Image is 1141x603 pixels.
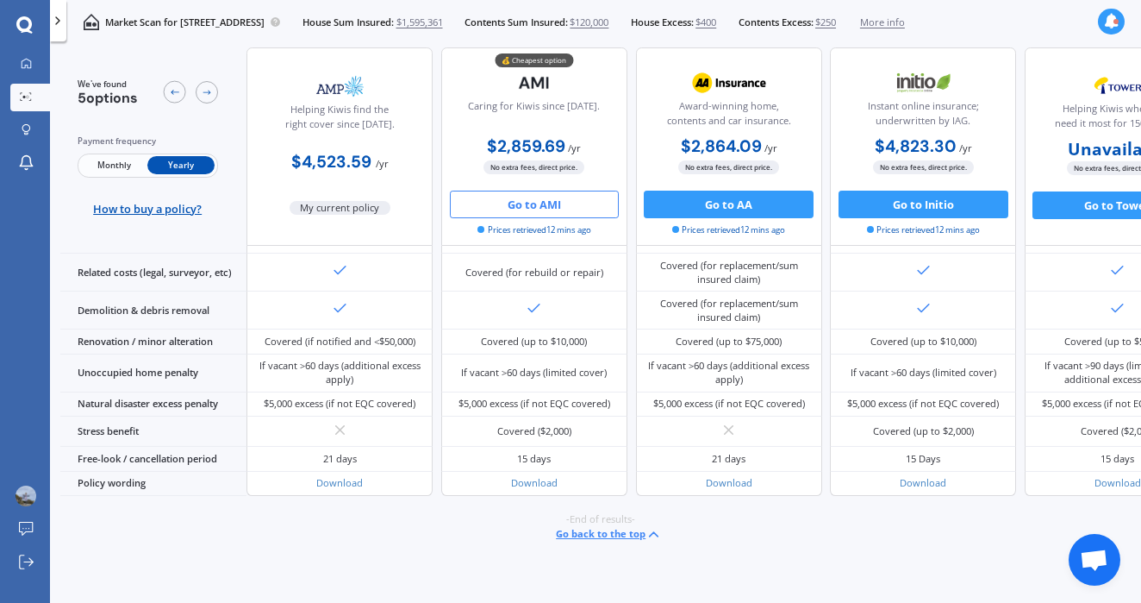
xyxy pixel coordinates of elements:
[873,424,974,438] div: Covered (up to $2,000)
[495,54,573,68] div: 💰 Cheapest option
[323,452,357,466] div: 21 days
[672,224,785,236] span: Prices retrieved 12 mins ago
[570,16,608,29] span: $120,000
[646,259,812,286] div: Covered (for replacement/sum insured claim)
[566,512,635,526] span: -End of results-
[60,254,246,292] div: Related costs (legal, surveyor, etc)
[60,355,246,393] div: Unoccupied home penalty
[851,366,996,380] div: If vacant >60 days (limited cover)
[316,476,363,489] a: Download
[93,202,202,216] span: How to buy a policy?
[906,452,940,466] div: 15 Days
[483,161,584,174] span: No extra fees, direct price.
[683,66,775,100] img: AA.webp
[676,335,782,349] div: Covered (up to $75,000)
[465,16,568,29] span: Contents Sum Insured:
[259,103,421,137] div: Helping Kiwis find the right cover since [DATE].
[860,16,905,29] span: More info
[481,335,587,349] div: Covered (up to $10,000)
[376,157,389,170] span: / yr
[264,397,415,411] div: $5,000 excess (if not EQC covered)
[60,447,246,471] div: Free-look / cancellation period
[706,476,752,489] a: Download
[653,397,805,411] div: $5,000 excess (if not EQC covered)
[764,141,777,154] span: / yr
[78,89,138,107] span: 5 options
[678,161,779,174] span: No extra fees, direct price.
[60,393,246,417] div: Natural disaster excess penalty
[468,99,600,134] div: Caring for Kiwis since [DATE].
[461,366,607,380] div: If vacant >60 days (limited cover)
[517,452,551,466] div: 15 days
[739,16,814,29] span: Contents Excess:
[815,16,836,29] span: $250
[60,330,246,354] div: Renovation / minor alteration
[847,397,999,411] div: $5,000 excess (if not EQC covered)
[60,417,246,447] div: Stress benefit
[877,66,969,100] img: Initio.webp
[83,14,99,30] img: home-and-contents.b802091223b8502ef2dd.svg
[839,191,1008,218] button: Go to Initio
[644,191,814,218] button: Go to AA
[78,79,138,91] span: We've found
[870,335,976,349] div: Covered (up to $10,000)
[842,99,1004,134] div: Instant online insurance; underwritten by IAG.
[681,135,762,157] b: $2,864.09
[556,526,662,543] button: Go back to the top
[873,161,974,174] span: No extra fees, direct price.
[295,69,386,104] img: AMP.webp
[647,99,809,134] div: Award-winning home, contents and car insurance.
[1100,452,1134,466] div: 15 days
[1094,476,1141,489] a: Download
[291,151,371,173] b: $4,523.59
[450,191,620,218] button: Go to AMI
[477,224,590,236] span: Prices retrieved 12 mins ago
[105,16,265,29] p: Market Scan for [STREET_ADDRESS]
[458,397,610,411] div: $5,000 excess (if not EQC covered)
[568,141,581,154] span: / yr
[16,486,36,506] img: picture
[511,476,558,489] a: Download
[646,359,812,386] div: If vacant >60 days (additional excess apply)
[60,292,246,330] div: Demolition & debris removal
[396,16,443,29] span: $1,595,361
[631,16,694,29] span: House Excess:
[646,297,812,324] div: Covered (for replacement/sum insured claim)
[487,135,565,157] b: $2,859.69
[1069,534,1120,586] div: Open chat
[900,476,946,489] a: Download
[497,424,571,438] div: Covered ($2,000)
[489,66,580,100] img: AMI-text-1.webp
[712,452,745,466] div: 21 days
[265,335,415,349] div: Covered (if notified and <$50,000)
[78,135,218,148] div: Payment frequency
[290,201,391,215] span: My current policy
[302,16,394,29] span: House Sum Insured:
[867,224,980,236] span: Prices retrieved 12 mins ago
[147,157,215,175] span: Yearly
[875,135,957,157] b: $4,823.30
[465,266,603,280] div: Covered (for rebuild or repair)
[80,157,147,175] span: Monthly
[959,141,972,154] span: / yr
[60,472,246,496] div: Policy wording
[258,359,423,386] div: If vacant >60 days (additional excess apply)
[695,16,716,29] span: $400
